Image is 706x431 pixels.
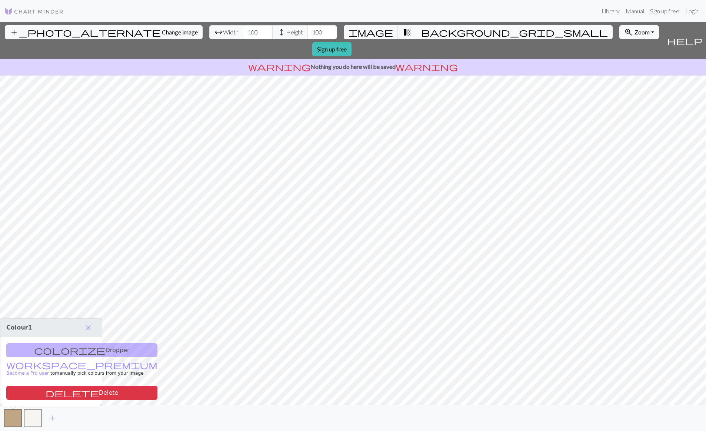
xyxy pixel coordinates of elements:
button: Close [80,321,96,334]
button: Delete color [6,386,157,400]
span: add [48,413,57,423]
span: Change image [162,29,198,36]
span: image [349,27,393,37]
a: Sign up free [312,42,352,56]
button: Help [664,22,706,59]
span: height [277,27,286,37]
span: transition_fade [403,27,412,37]
span: Width [223,28,239,37]
a: Become a Pro user [6,363,157,376]
span: delete [46,388,99,398]
span: Height [286,28,303,37]
span: close [84,323,93,333]
p: Nothing you do here will be saved [3,62,703,71]
a: Login [682,4,702,19]
span: workspace_premium [6,360,157,370]
span: Zoom [635,29,650,36]
small: to manually pick colours from your image [6,363,157,376]
button: Zoom [619,25,659,39]
span: warning [248,61,310,72]
img: Logo [4,7,64,16]
a: Library [599,4,623,19]
span: add_photo_alternate [10,27,161,37]
button: Add color [43,411,61,425]
span: warning [396,61,458,72]
a: Manual [623,4,647,19]
a: Sign up free [647,4,682,19]
span: background_grid_small [421,27,608,37]
span: Colour 1 [6,324,32,331]
button: Change image [5,25,203,39]
span: arrow_range [214,27,223,37]
span: zoom_in [624,27,633,37]
span: help [667,36,703,46]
